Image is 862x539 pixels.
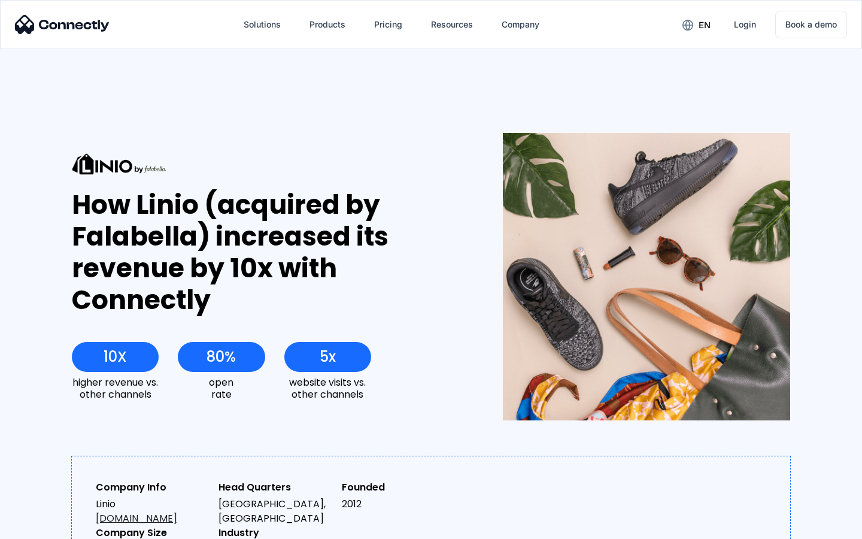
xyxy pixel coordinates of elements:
div: Pricing [374,16,402,33]
div: website visits vs. other channels [284,377,371,399]
div: 10X [104,349,127,365]
a: [DOMAIN_NAME] [96,511,177,525]
a: Pricing [365,10,412,39]
div: Login [734,16,756,33]
div: higher revenue vs. other channels [72,377,159,399]
div: 80% [207,349,236,365]
div: Resources [431,16,473,33]
aside: Language selected: English [12,518,72,535]
div: [GEOGRAPHIC_DATA], [GEOGRAPHIC_DATA] [218,497,332,526]
a: Book a demo [775,11,847,38]
div: en [699,17,711,34]
div: Solutions [244,16,281,33]
div: open rate [178,377,265,399]
ul: Language list [24,518,72,535]
a: Login [724,10,766,39]
div: How Linio (acquired by Falabella) increased its revenue by 10x with Connectly [72,189,459,316]
div: 2012 [342,497,455,511]
div: Head Quarters [218,480,332,495]
div: Linio [96,497,209,526]
div: 5x [320,349,336,365]
div: Company [502,16,539,33]
div: Founded [342,480,455,495]
div: Company Info [96,480,209,495]
img: Connectly Logo [15,15,110,34]
div: Products [309,16,345,33]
